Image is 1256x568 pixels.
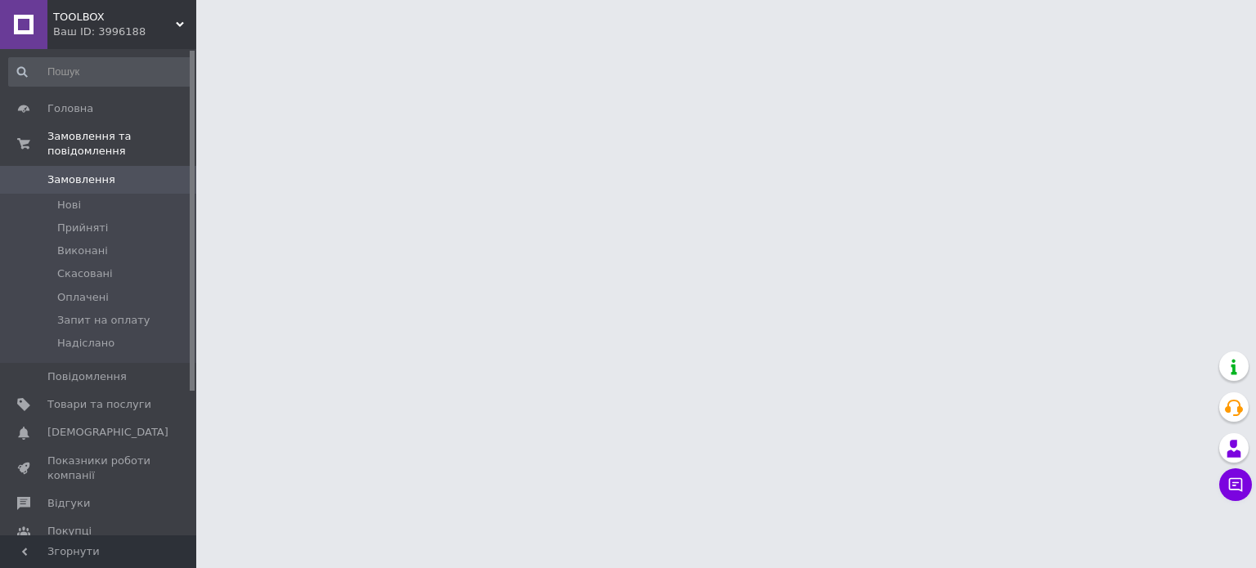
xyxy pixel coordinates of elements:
[47,129,196,159] span: Замовлення та повідомлення
[47,397,151,412] span: Товари та послуги
[53,10,176,25] span: TOOLBOX
[47,454,151,483] span: Показники роботи компанії
[53,25,196,39] div: Ваш ID: 3996188
[47,101,93,116] span: Головна
[57,290,109,305] span: Оплачені
[8,57,193,87] input: Пошук
[57,313,150,328] span: Запит на оплату
[47,425,168,440] span: [DEMOGRAPHIC_DATA]
[57,198,81,212] span: Нові
[47,524,92,539] span: Покупці
[57,336,114,351] span: Надіслано
[47,496,90,511] span: Відгуки
[57,266,113,281] span: Скасовані
[57,221,108,235] span: Прийняті
[47,369,127,384] span: Повідомлення
[1219,468,1252,501] button: Чат з покупцем
[47,172,115,187] span: Замовлення
[57,244,108,258] span: Виконані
